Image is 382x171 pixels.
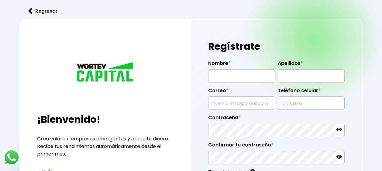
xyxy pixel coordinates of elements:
[208,37,345,55] h1: Regístrate
[19,3,363,19] a: flecha izquierdaRegresar
[208,60,275,69] label: Nombre
[37,112,174,127] h2: ¡Bienvenido!
[37,135,174,158] p: Crea valor en empresas emergentes y crece tu dinero. Recibe tus rendimientos automáticamente desd...
[278,88,345,97] label: Teléfono celular
[208,142,345,151] label: Confirmar tu contraseña
[3,149,20,166] img: logos_whatsapp-icon.242b2217.svg
[211,97,272,109] input: inversionista@gmail.com
[28,8,33,14] img: flecha izquierda
[208,88,275,97] label: Correo
[280,97,342,109] input: 10 dígitos
[19,3,67,19] button: Regresar
[278,60,345,69] label: Apellidos
[208,115,345,124] label: Contraseña
[75,61,136,84] img: logo_wortev_capital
